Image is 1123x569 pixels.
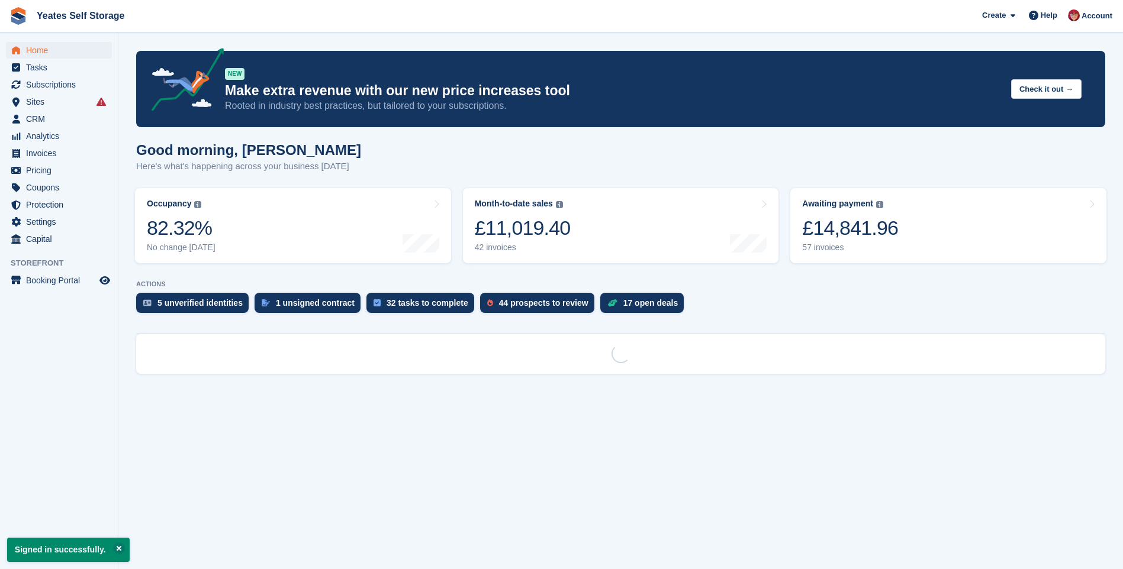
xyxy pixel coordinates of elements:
[6,128,112,144] a: menu
[147,199,191,209] div: Occupancy
[26,42,97,59] span: Home
[135,188,451,263] a: Occupancy 82.32% No change [DATE]
[26,196,97,213] span: Protection
[463,188,779,263] a: Month-to-date sales £11,019.40 42 invoices
[143,299,152,306] img: verify_identity-adf6edd0f0f0b5bbfe63781bf79b02c33cf7c696d77639b501bdc392416b5a36.svg
[802,243,898,253] div: 57 invoices
[26,231,97,247] span: Capital
[225,68,244,80] div: NEW
[262,299,270,306] img: contract_signature_icon-13c848040528278c33f63329250d36e43548de30e8caae1d1a13099fd9432cc5.svg
[26,214,97,230] span: Settings
[136,293,255,319] a: 5 unverified identities
[6,42,112,59] a: menu
[6,196,112,213] a: menu
[194,201,201,208] img: icon-info-grey-7440780725fd019a000dd9b08b2336e03edf1995a4989e88bcd33f0948082b44.svg
[26,179,97,196] span: Coupons
[147,216,215,240] div: 82.32%
[1041,9,1057,21] span: Help
[26,145,97,161] span: Invoices
[556,201,563,208] img: icon-info-grey-7440780725fd019a000dd9b08b2336e03edf1995a4989e88bcd33f0948082b44.svg
[32,6,130,25] a: Yeates Self Storage
[790,188,1106,263] a: Awaiting payment £14,841.96 57 invoices
[141,48,224,115] img: price-adjustments-announcement-icon-8257ccfd72463d97f412b2fc003d46551f7dbcb40ab6d574587a9cd5c0d94...
[225,82,1002,99] p: Make extra revenue with our new price increases tool
[6,214,112,230] a: menu
[6,59,112,76] a: menu
[623,298,678,308] div: 17 open deals
[26,111,97,127] span: CRM
[607,299,617,307] img: deal-1b604bf984904fb50ccaf53a9ad4b4a5d6e5aea283cecdc64d6e3604feb123c2.svg
[276,298,355,308] div: 1 unsigned contract
[475,216,571,240] div: £11,019.40
[136,280,1105,288] p: ACTIONS
[7,538,130,562] p: Signed in successfully.
[136,142,361,158] h1: Good morning, [PERSON_NAME]
[982,9,1006,21] span: Create
[96,97,106,106] i: Smart entry sync failures have occurred
[225,99,1002,112] p: Rooted in industry best practices, but tailored to your subscriptions.
[6,162,112,179] a: menu
[26,76,97,93] span: Subscriptions
[600,293,690,319] a: 17 open deals
[26,272,97,289] span: Booking Portal
[255,293,366,319] a: 1 unsigned contract
[6,76,112,93] a: menu
[1011,79,1082,99] button: Check it out →
[9,7,27,25] img: stora-icon-8386f47178a22dfd0bd8f6a31ec36ba5ce8667c1dd55bd0f319d3a0aa187defe.svg
[487,299,493,306] img: prospect-51fa495bee0391a8d652442698ab0144808aea92771e9ea1ae160a38d050c398.svg
[475,199,553,209] div: Month-to-date sales
[475,243,571,253] div: 42 invoices
[802,199,873,209] div: Awaiting payment
[6,93,112,110] a: menu
[26,93,97,110] span: Sites
[136,160,361,173] p: Here's what's happening across your business [DATE]
[6,111,112,127] a: menu
[480,293,600,319] a: 44 prospects to review
[1082,10,1112,22] span: Account
[157,298,243,308] div: 5 unverified identities
[876,201,883,208] img: icon-info-grey-7440780725fd019a000dd9b08b2336e03edf1995a4989e88bcd33f0948082b44.svg
[26,59,97,76] span: Tasks
[147,243,215,253] div: No change [DATE]
[98,273,112,287] a: Preview store
[6,145,112,161] a: menu
[1068,9,1080,21] img: Wendie Tanner
[366,293,480,319] a: 32 tasks to complete
[374,299,381,306] img: task-75834270c22a3079a89374b754ae025e5fb1db73e45f91037f5363f120a921f8.svg
[6,179,112,196] a: menu
[26,128,97,144] span: Analytics
[802,216,898,240] div: £14,841.96
[11,257,118,269] span: Storefront
[6,231,112,247] a: menu
[387,298,468,308] div: 32 tasks to complete
[6,272,112,289] a: menu
[26,162,97,179] span: Pricing
[499,298,588,308] div: 44 prospects to review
